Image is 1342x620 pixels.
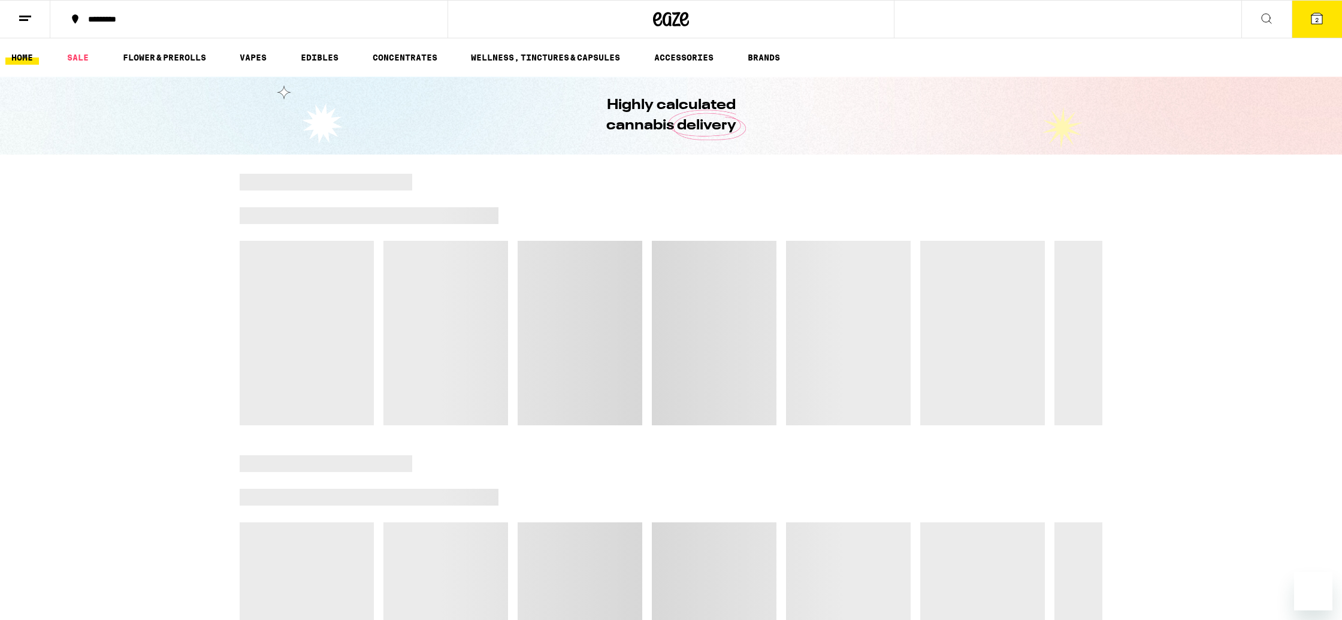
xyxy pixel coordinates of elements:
a: SALE [61,50,95,65]
a: EDIBLES [295,50,344,65]
a: CONCENTRATES [367,50,443,65]
span: 2 [1315,16,1319,23]
a: VAPES [234,50,273,65]
a: ACCESSORIES [648,50,720,65]
button: 2 [1292,1,1342,38]
a: BRANDS [742,50,786,65]
a: HOME [5,50,39,65]
a: WELLNESS, TINCTURES & CAPSULES [465,50,626,65]
h1: Highly calculated cannabis delivery [572,95,770,136]
iframe: Button to launch messaging window [1294,572,1332,610]
a: FLOWER & PREROLLS [117,50,212,65]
